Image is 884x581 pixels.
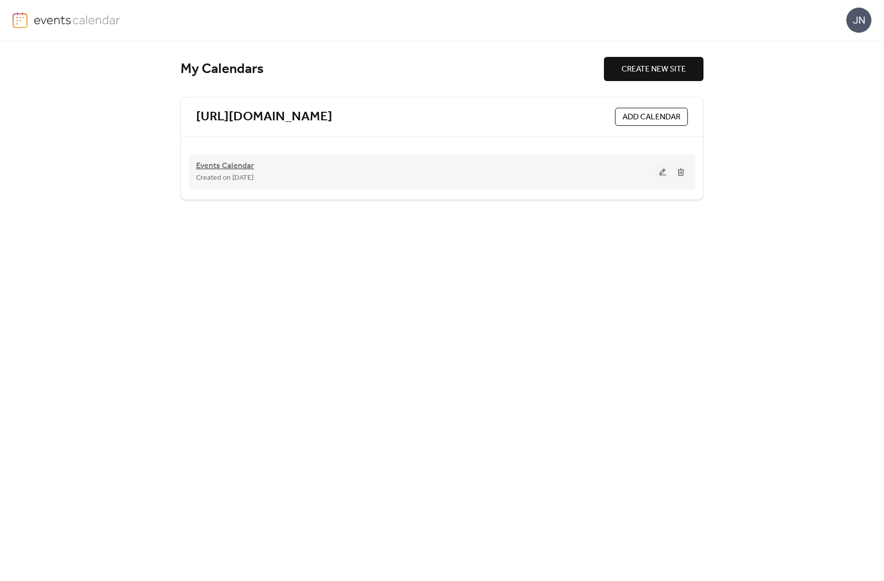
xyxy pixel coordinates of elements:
a: [URL][DOMAIN_NAME] [196,109,332,125]
a: Events Calendar [196,163,254,169]
button: ADD CALENDAR [615,108,688,126]
img: logo [13,12,28,28]
button: CREATE NEW SITE [604,57,703,81]
span: CREATE NEW SITE [622,63,686,76]
div: JN [846,8,871,33]
img: logo-type [34,12,121,27]
div: My Calendars [181,60,604,78]
span: Created on [DATE] [196,172,253,184]
span: Events Calendar [196,160,254,172]
span: ADD CALENDAR [623,111,680,123]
